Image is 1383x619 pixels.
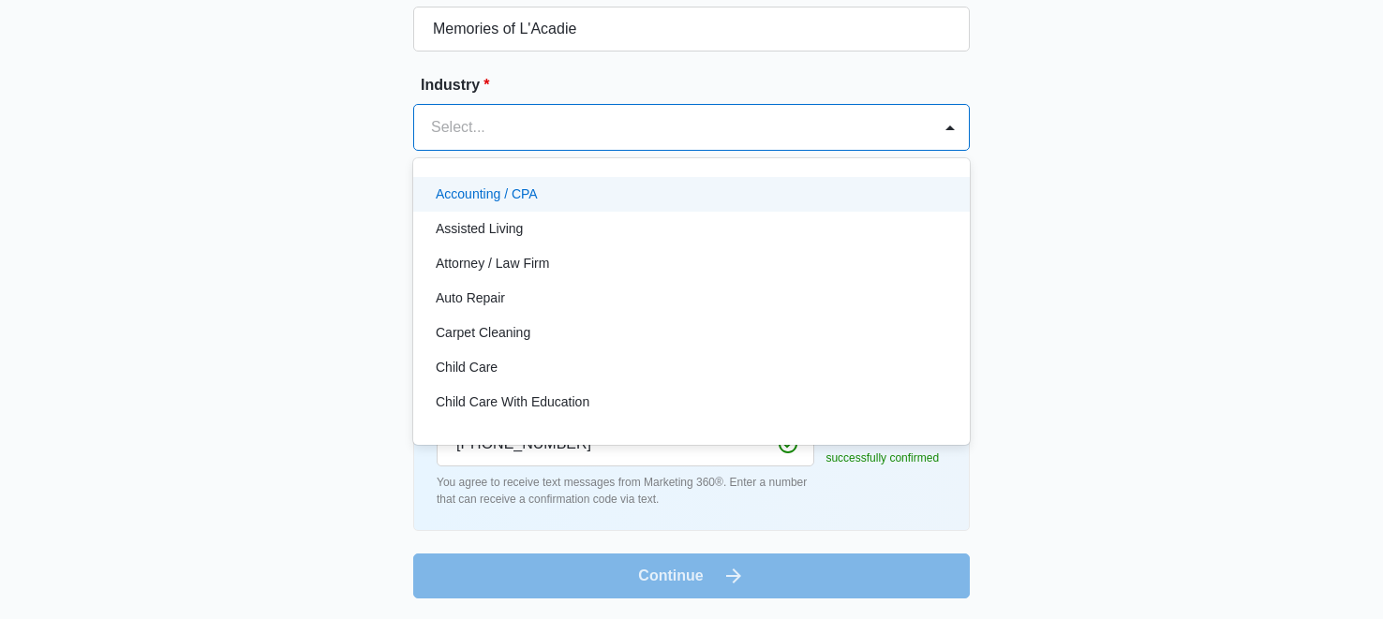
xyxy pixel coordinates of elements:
[437,474,814,508] p: You agree to receive text messages from Marketing 360®. Enter a number that can receive a confirm...
[436,392,589,412] p: Child Care With Education
[421,74,977,96] label: Industry
[436,254,549,273] p: Attorney / Law Firm
[436,427,508,447] p: Chiropractor
[436,323,530,343] p: Carpet Cleaning
[436,184,538,204] p: Accounting / CPA
[436,358,498,377] p: Child Care
[825,433,946,466] p: Phone number successfully confirmed
[436,288,505,308] p: Auto Repair
[436,219,523,239] p: Assisted Living
[413,7,970,52] input: e.g. Jane's Plumbing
